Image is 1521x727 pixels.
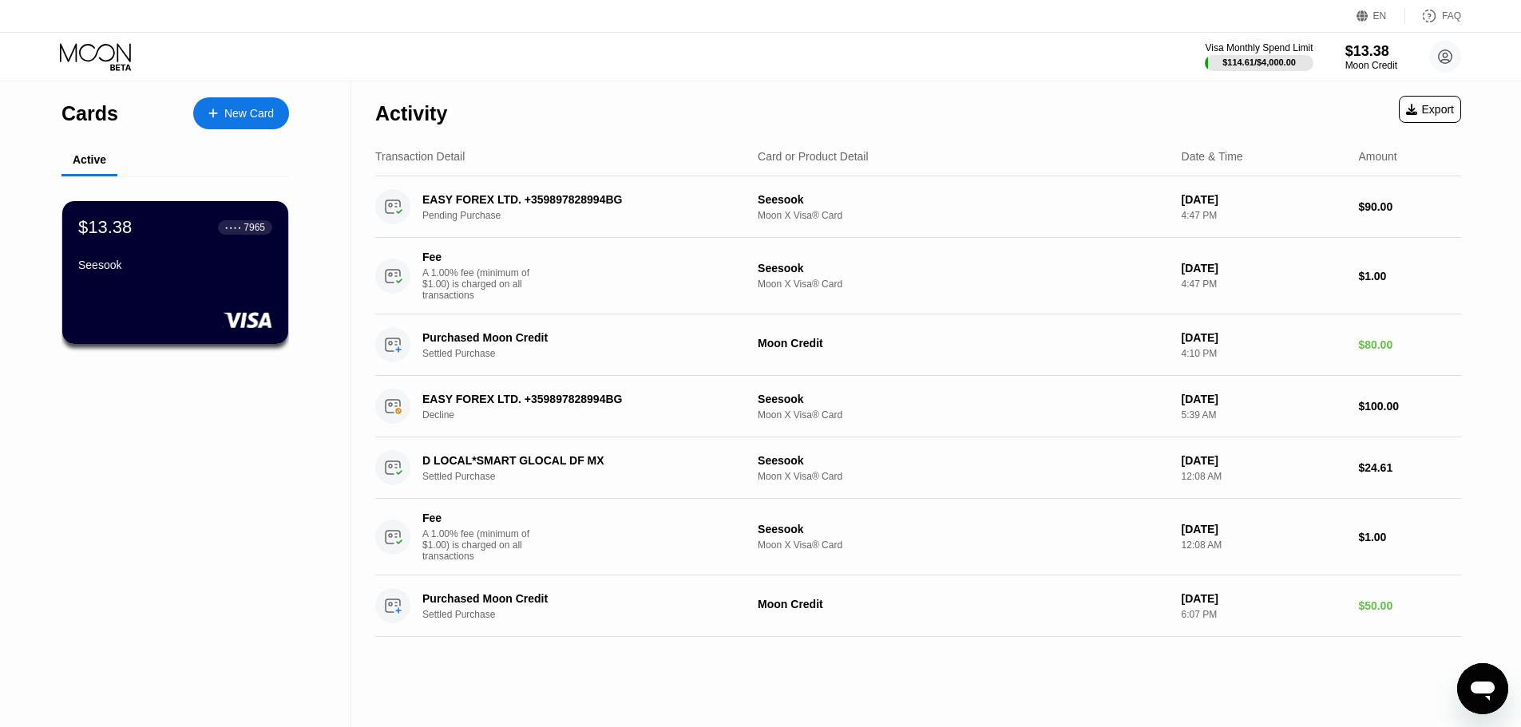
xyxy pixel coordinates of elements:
div: 6:07 PM [1182,609,1346,620]
div: FAQ [1442,10,1461,22]
div: New Card [224,107,274,121]
div: EASY FOREX LTD. +359897828994BGDeclineSeesookMoon X Visa® Card[DATE]5:39 AM$100.00 [375,376,1461,437]
div: 12:08 AM [1182,539,1346,551]
div: $13.38Moon Credit [1345,43,1397,71]
div: Purchased Moon CreditSettled PurchaseMoon Credit[DATE]4:10 PM$80.00 [375,314,1461,376]
div: Moon X Visa® Card [758,409,1169,421]
div: Visa Monthly Spend Limit$114.61/$4,000.00 [1205,42,1313,71]
div: Seesook [758,393,1169,405]
div: [DATE] [1182,523,1346,535]
div: A 1.00% fee (minimum of $1.00) is charged on all transactions [422,528,542,562]
div: ● ● ● ● [225,225,241,230]
div: Date & Time [1182,150,1243,163]
div: Seesook [78,259,272,271]
div: $1.00 [1358,270,1461,283]
div: Transaction Detail [375,150,465,163]
div: FeeA 1.00% fee (minimum of $1.00) is charged on all transactionsSeesookMoon X Visa® Card[DATE]4:4... [375,238,1461,314]
div: Fee [422,512,534,524]
div: Moon X Visa® Card [758,279,1169,290]
div: Export [1406,103,1454,116]
div: A 1.00% fee (minimum of $1.00) is charged on all transactions [422,267,542,301]
div: D LOCAL*SMART GLOCAL DF MXSettled PurchaseSeesookMoon X Visa® Card[DATE]12:08 AM$24.61 [375,437,1461,499]
div: $13.38● ● ● ●7965Seesook [62,201,288,344]
div: Amount [1358,150,1396,163]
div: Visa Monthly Spend Limit [1205,42,1313,53]
div: EASY FOREX LTD. +359897828994BGPending PurchaseSeesookMoon X Visa® Card[DATE]4:47 PM$90.00 [375,176,1461,238]
div: $114.61 / $4,000.00 [1222,57,1296,67]
div: Moon Credit [758,337,1169,350]
div: Cards [61,102,118,125]
div: EN [1357,8,1405,24]
div: 7965 [244,222,265,233]
div: Card or Product Detail [758,150,869,163]
div: Seesook [758,523,1169,535]
div: Moon X Visa® Card [758,471,1169,482]
div: [DATE] [1182,393,1346,405]
div: Active [73,153,106,166]
div: 5:39 AM [1182,409,1346,421]
div: Settled Purchase [422,609,755,620]
div: Seesook [758,193,1169,206]
div: EASY FOREX LTD. +359897828994BG [422,393,732,405]
div: $24.61 [1358,461,1461,474]
div: Settled Purchase [422,348,755,359]
div: [DATE] [1182,592,1346,605]
div: FeeA 1.00% fee (minimum of $1.00) is charged on all transactionsSeesookMoon X Visa® Card[DATE]12:... [375,499,1461,575]
div: $13.38 [1345,43,1397,60]
div: 4:47 PM [1182,210,1346,221]
div: Decline [422,409,755,421]
div: 4:10 PM [1182,348,1346,359]
div: Seesook [758,454,1169,467]
div: $80.00 [1358,338,1461,351]
div: Export [1399,96,1461,123]
div: New Card [193,97,289,129]
div: 4:47 PM [1182,279,1346,290]
div: Moon Credit [758,598,1169,610]
div: Pending Purchase [422,210,755,221]
div: $90.00 [1358,200,1461,213]
div: $50.00 [1358,599,1461,612]
div: EASY FOREX LTD. +359897828994BG [422,193,732,206]
div: $13.38 [78,217,132,238]
div: FAQ [1405,8,1461,24]
div: Activity [375,102,447,125]
div: Moon X Visa® Card [758,210,1169,221]
div: Moon Credit [1345,60,1397,71]
div: [DATE] [1182,193,1346,206]
div: Purchased Moon Credit [422,331,732,344]
div: Settled Purchase [422,471,755,482]
div: Purchased Moon CreditSettled PurchaseMoon Credit[DATE]6:07 PM$50.00 [375,575,1461,637]
div: 12:08 AM [1182,471,1346,482]
div: Purchased Moon Credit [422,592,732,605]
div: [DATE] [1182,454,1346,467]
div: Seesook [758,262,1169,275]
div: D LOCAL*SMART GLOCAL DF MX [422,454,732,467]
div: Moon X Visa® Card [758,539,1169,551]
div: $1.00 [1358,531,1461,543]
div: Fee [422,251,534,263]
iframe: Button to launch messaging window [1457,663,1508,714]
div: [DATE] [1182,262,1346,275]
div: $100.00 [1358,400,1461,413]
div: EN [1373,10,1387,22]
div: [DATE] [1182,331,1346,344]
